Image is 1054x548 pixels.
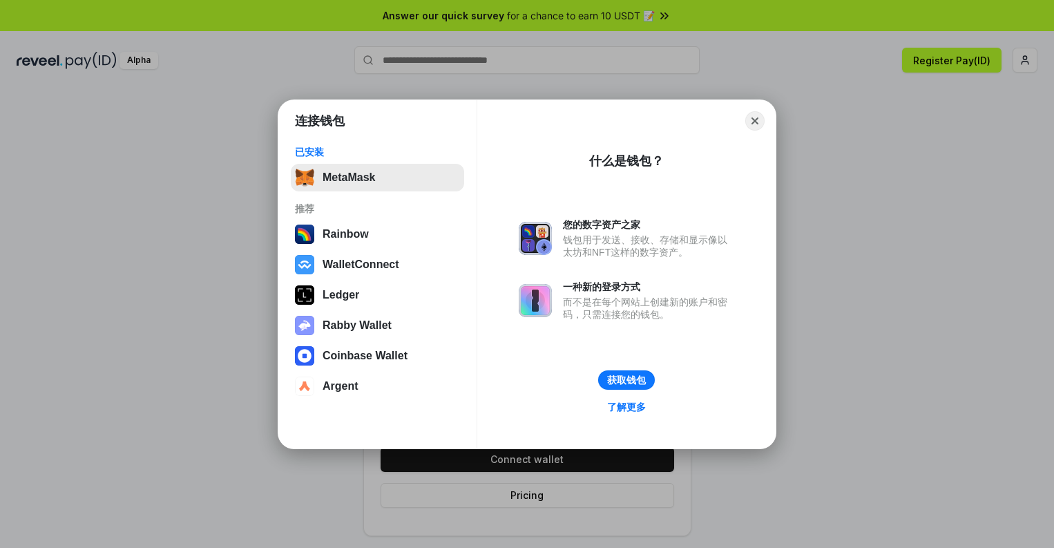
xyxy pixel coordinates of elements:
img: svg+xml,%3Csvg%20fill%3D%22none%22%20height%3D%2233%22%20viewBox%3D%220%200%2035%2033%22%20width%... [295,168,314,187]
button: Rabby Wallet [291,312,464,339]
button: WalletConnect [291,251,464,278]
div: 已安装 [295,146,460,158]
div: MetaMask [323,171,375,184]
button: MetaMask [291,164,464,191]
button: Rainbow [291,220,464,248]
div: Coinbase Wallet [323,350,408,362]
img: svg+xml,%3Csvg%20width%3D%2228%22%20height%3D%2228%22%20viewBox%3D%220%200%2028%2028%22%20fill%3D... [295,346,314,366]
div: 钱包用于发送、接收、存储和显示像以太坊和NFT这样的数字资产。 [563,234,734,258]
img: svg+xml,%3Csvg%20width%3D%22120%22%20height%3D%22120%22%20viewBox%3D%220%200%20120%20120%22%20fil... [295,225,314,244]
a: 了解更多 [599,398,654,416]
div: 什么是钱包？ [589,153,664,169]
div: Ledger [323,289,359,301]
img: svg+xml,%3Csvg%20xmlns%3D%22http%3A%2F%2Fwww.w3.org%2F2000%2Fsvg%22%20fill%3D%22none%22%20viewBox... [295,316,314,335]
div: 推荐 [295,202,460,215]
img: svg+xml,%3Csvg%20xmlns%3D%22http%3A%2F%2Fwww.w3.org%2F2000%2Fsvg%22%20fill%3D%22none%22%20viewBox... [519,222,552,255]
div: WalletConnect [323,258,399,271]
div: Argent [323,380,358,393]
h1: 连接钱包 [295,113,345,129]
button: Argent [291,372,464,400]
div: 您的数字资产之家 [563,218,734,231]
div: 了解更多 [607,401,646,413]
div: 而不是在每个网站上创建新的账户和密码，只需连接您的钱包。 [563,296,734,321]
div: Rabby Wallet [323,319,392,332]
img: svg+xml,%3Csvg%20width%3D%2228%22%20height%3D%2228%22%20viewBox%3D%220%200%2028%2028%22%20fill%3D... [295,255,314,274]
button: 获取钱包 [598,370,655,390]
img: svg+xml,%3Csvg%20xmlns%3D%22http%3A%2F%2Fwww.w3.org%2F2000%2Fsvg%22%20fill%3D%22none%22%20viewBox... [519,284,552,317]
button: Coinbase Wallet [291,342,464,370]
img: svg+xml,%3Csvg%20width%3D%2228%22%20height%3D%2228%22%20viewBox%3D%220%200%2028%2028%22%20fill%3D... [295,377,314,396]
div: Rainbow [323,228,369,240]
div: 一种新的登录方式 [563,281,734,293]
img: svg+xml,%3Csvg%20xmlns%3D%22http%3A%2F%2Fwww.w3.org%2F2000%2Fsvg%22%20width%3D%2228%22%20height%3... [295,285,314,305]
button: Ledger [291,281,464,309]
button: Close [745,111,765,131]
div: 获取钱包 [607,374,646,386]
